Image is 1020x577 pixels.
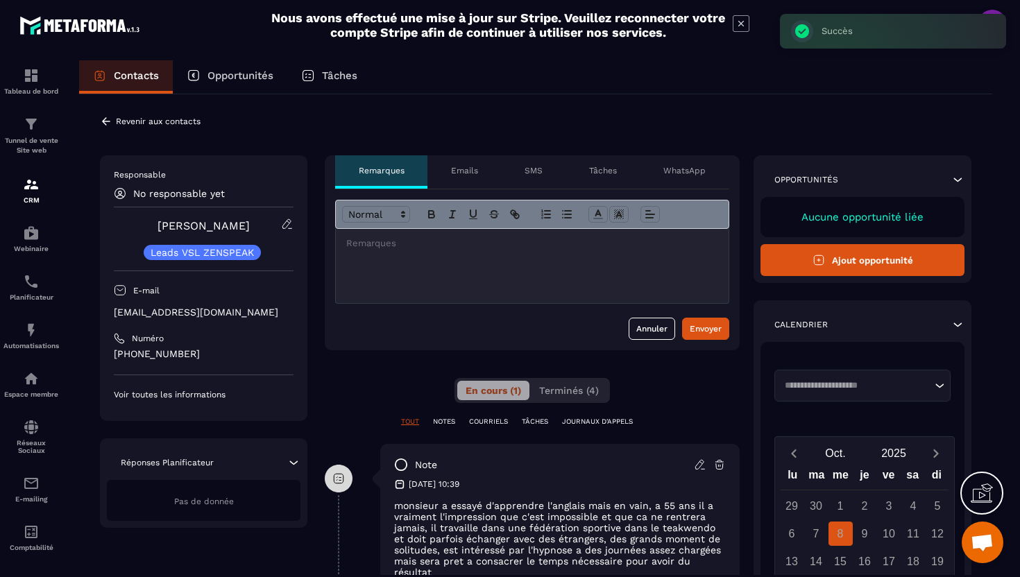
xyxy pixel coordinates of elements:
p: E-mail [133,285,160,296]
img: formation [23,176,40,193]
button: Envoyer [682,318,729,340]
a: [PERSON_NAME] [158,219,250,232]
div: 17 [877,549,901,574]
div: 7 [804,522,828,546]
div: Search for option [774,370,951,402]
div: 19 [926,549,950,574]
a: schedulerschedulerPlanificateur [3,263,59,311]
div: 2 [853,494,877,518]
p: Réseaux Sociaux [3,439,59,454]
p: Tunnel de vente Site web [3,136,59,155]
img: email [23,475,40,492]
span: Terminés (4) [539,385,599,396]
div: 13 [780,549,804,574]
div: Envoyer [690,322,722,336]
div: Ouvrir le chat [962,522,1003,563]
a: Tâches [287,60,371,94]
p: TÂCHES [522,417,548,427]
img: logo [19,12,144,38]
p: [PHONE_NUMBER] [114,347,294,361]
p: COURRIELS [469,417,508,427]
img: automations [23,322,40,338]
button: Next month [923,444,949,463]
div: 8 [828,522,853,546]
p: SMS [525,165,543,176]
p: Revenir aux contacts [116,117,201,126]
div: 29 [780,494,804,518]
p: [DATE] 10:39 [409,479,459,490]
img: scheduler [23,273,40,290]
p: WhatsApp [663,165,706,176]
div: 18 [901,549,926,574]
div: sa [901,465,925,490]
p: Espace membre [3,390,59,398]
img: automations [23,370,40,387]
div: 6 [780,522,804,546]
input: Search for option [780,379,931,393]
div: ve [876,465,901,490]
p: JOURNAUX D'APPELS [562,417,633,427]
div: 14 [804,549,828,574]
div: 1 [828,494,853,518]
img: automations [23,225,40,241]
p: Automatisations [3,342,59,350]
p: Emails [451,165,478,176]
div: 3 [877,494,901,518]
p: Comptabilité [3,544,59,551]
a: emailemailE-mailing [3,465,59,513]
a: social-networksocial-networkRéseaux Sociaux [3,408,59,465]
button: En cours (1) [457,381,529,400]
p: E-mailing [3,495,59,503]
p: No responsable yet [133,188,225,199]
a: Contacts [79,60,173,94]
div: 16 [853,549,877,574]
div: 12 [926,522,950,546]
a: automationsautomationsEspace membre [3,360,59,408]
img: social-network [23,419,40,436]
button: Previous month [781,444,806,463]
button: Terminés (4) [531,381,607,400]
p: NOTES [433,417,455,427]
p: Numéro [132,333,164,344]
p: Planificateur [3,293,59,301]
div: me [828,465,853,490]
p: Contacts [114,69,159,82]
button: Open months overlay [806,441,865,465]
a: formationformationCRM [3,166,59,214]
p: Webinaire [3,245,59,252]
div: 10 [877,522,901,546]
div: je [853,465,877,490]
p: Responsable [114,169,294,180]
div: 9 [853,522,877,546]
img: accountant [23,524,40,540]
p: Réponses Planificateur [121,457,214,468]
p: Remarques [359,165,405,176]
a: formationformationTunnel de vente Site web [3,105,59,166]
p: Tableau de bord [3,87,59,95]
img: formation [23,116,40,132]
a: formationformationTableau de bord [3,57,59,105]
button: Open years overlay [865,441,923,465]
div: 11 [901,522,926,546]
span: En cours (1) [466,385,521,396]
p: Aucune opportunité liée [774,211,951,223]
p: Tâches [589,165,617,176]
span: Pas de donnée [174,497,234,506]
div: di [924,465,949,490]
p: Tâches [322,69,357,82]
div: 30 [804,494,828,518]
p: Opportunités [774,174,838,185]
img: formation [23,67,40,84]
a: automationsautomationsAutomatisations [3,311,59,360]
p: Opportunités [207,69,273,82]
a: accountantaccountantComptabilité [3,513,59,562]
p: TOUT [401,417,419,427]
p: note [415,458,437,472]
p: CRM [3,196,59,204]
a: Opportunités [173,60,287,94]
div: lu [781,465,805,490]
p: [EMAIL_ADDRESS][DOMAIN_NAME] [114,306,294,319]
div: 15 [828,549,853,574]
div: 4 [901,494,926,518]
div: ma [805,465,829,490]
